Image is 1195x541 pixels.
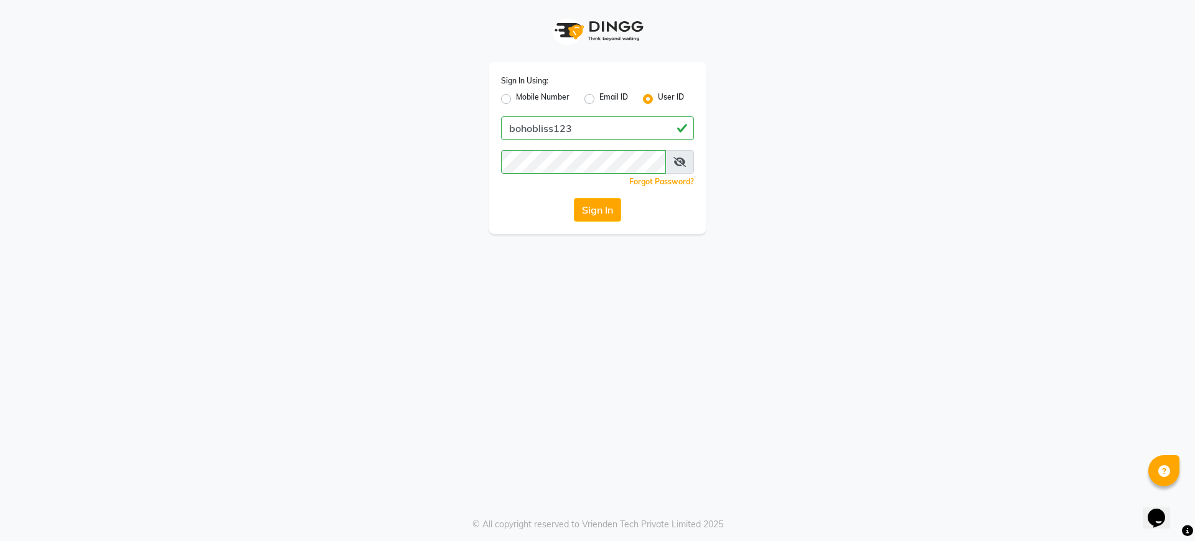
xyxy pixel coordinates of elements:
[1143,491,1183,529] iframe: chat widget
[574,198,621,222] button: Sign In
[658,92,684,106] label: User ID
[501,150,666,174] input: Username
[548,12,647,49] img: logo1.svg
[516,92,569,106] label: Mobile Number
[501,75,548,87] label: Sign In Using:
[599,92,628,106] label: Email ID
[629,177,694,186] a: Forgot Password?
[501,116,694,140] input: Username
